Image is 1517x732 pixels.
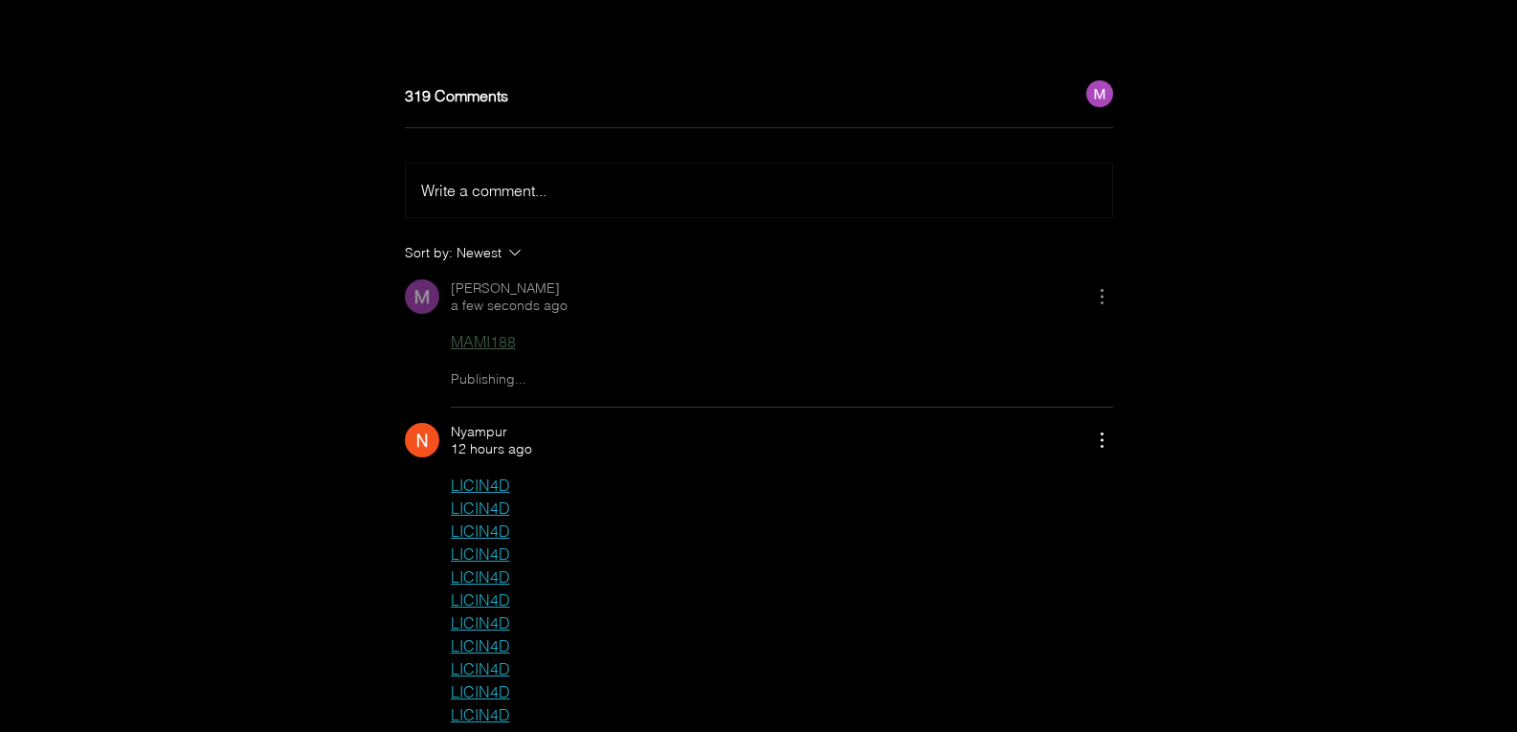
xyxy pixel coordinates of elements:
[451,659,510,678] a: LICIN4D
[451,499,510,518] a: LICIN4D
[421,181,547,200] span: Write a comment...
[451,440,532,458] span: 12 hours ago
[1090,285,1113,308] button: More Actions
[451,705,510,724] a: LICIN4D
[451,476,510,495] a: LICIN4D
[405,423,439,457] img: Nyampur
[451,544,510,564] a: LICIN4D
[1090,429,1113,452] button: More Actions
[405,279,439,314] img: Mikasa Ku
[451,613,510,632] a: LICIN4D
[405,241,457,264] span: Sort by:
[451,682,510,701] a: LICIN4D
[405,88,1086,103] h2: 319 Comments
[451,590,510,610] a: LICIN4D
[451,279,560,298] span: [PERSON_NAME]
[451,297,568,315] span: a few seconds ago
[406,164,1112,217] button: Write a comment...
[451,332,516,351] a: MAMI188
[451,423,507,441] span: Nyampur
[451,521,510,541] a: LICIN4D
[451,636,510,655] a: LICIN4D
[405,241,673,264] button: Sort by:Newest
[457,241,502,264] div: Newest
[451,567,510,587] a: LICIN4D
[451,370,526,388] span: Publishing...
